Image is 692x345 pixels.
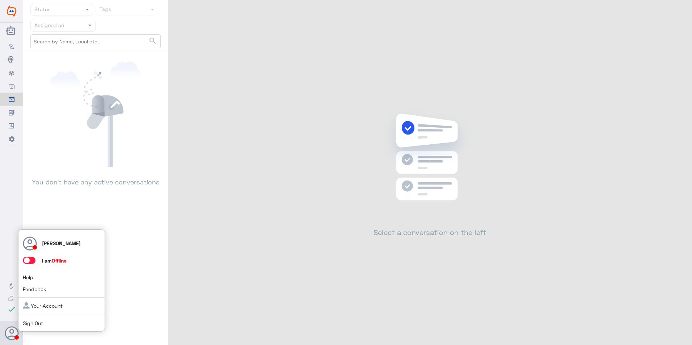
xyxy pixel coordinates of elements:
button: search [148,35,157,47]
a: Your Account [23,303,63,309]
h2: Select a conversation on the left [374,228,486,237]
p: You don’t have any active conversations [30,167,161,187]
span: Offline [52,257,67,264]
a: Help [23,274,33,280]
input: Search by Name, Local etc… [31,35,160,48]
span: I am [42,257,67,264]
i: check [7,305,16,314]
a: Sign Out [23,320,43,326]
img: Widebot Logo [7,5,16,17]
span: search [148,37,157,45]
button: Avatar [5,326,18,340]
a: Feedback [23,286,46,292]
p: [PERSON_NAME] [42,239,81,247]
